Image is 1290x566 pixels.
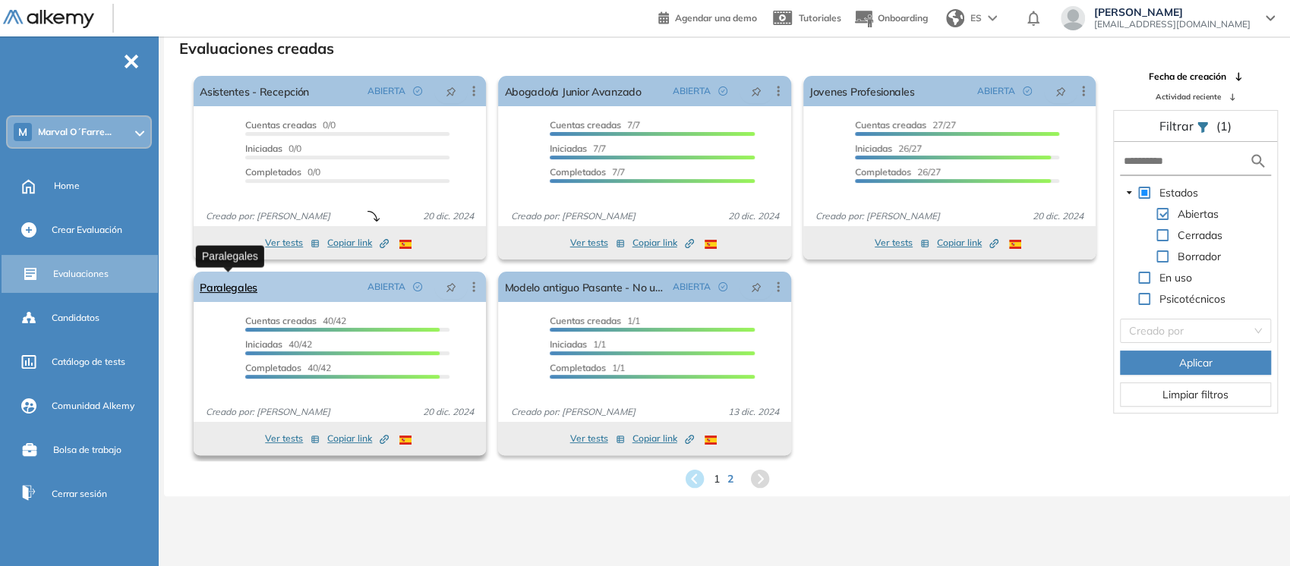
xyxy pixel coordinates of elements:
span: Limpiar filtros [1162,386,1228,403]
img: ESP [705,240,717,249]
span: Completados [550,166,606,178]
span: ES [970,11,982,25]
span: Copiar link [327,432,389,445]
a: Asistentes - Recepción [200,76,309,106]
span: Cuentas creadas [550,119,621,130]
span: ABIERTA [367,84,405,98]
span: 27/27 [855,119,956,130]
button: Copiar link [327,429,389,448]
h3: Evaluaciones creadas [179,39,334,58]
span: [EMAIL_ADDRESS][DOMAIN_NAME] [1094,18,1251,30]
span: pushpin [751,281,762,293]
span: 1 [714,471,720,487]
span: Copiar link [937,236,998,250]
span: check-circle [718,86,727,96]
span: Creado por: [PERSON_NAME] [504,209,641,223]
span: Completados [855,166,911,178]
span: Catálogo de tests [52,355,125,369]
button: Copiar link [937,234,998,252]
span: Copiar link [632,432,694,445]
span: Crear Evaluación [52,223,122,237]
span: Creado por: [PERSON_NAME] [809,209,946,223]
span: 1/1 [550,338,606,350]
span: Creado por: [PERSON_NAME] [200,405,336,419]
div: Paralegales [196,245,264,267]
a: Modelo antiguo Pasante - No usar [504,272,666,302]
span: 40/42 [245,338,312,350]
span: 20 dic. 2024 [417,209,480,223]
img: world [946,9,964,27]
span: 0/0 [245,143,301,154]
span: Cuentas creadas [245,315,317,326]
span: Cerradas [1175,226,1225,244]
span: 26/27 [855,143,922,154]
button: pushpin [740,275,773,299]
button: Onboarding [853,2,928,35]
span: 1/1 [550,362,625,373]
span: 0/0 [245,166,320,178]
span: Iniciadas [245,338,282,350]
span: check-circle [413,86,422,96]
span: Iniciadas [245,143,282,154]
span: check-circle [413,282,422,291]
span: Cuentas creadas [855,119,926,130]
span: Estados [1156,184,1201,202]
span: Psicotécnicos [1159,292,1225,306]
button: Copiar link [632,429,694,448]
span: 7/7 [550,119,640,130]
span: Borrador [1175,247,1224,266]
button: pushpin [434,79,468,103]
span: 20 dic. 2024 [1027,209,1090,223]
span: ABIERTA [673,84,711,98]
span: Home [54,179,80,193]
button: Ver tests [875,234,929,252]
span: Psicotécnicos [1156,290,1228,308]
span: En uso [1159,271,1192,285]
a: Abogado/a Junior Avanzado [504,76,641,106]
button: Copiar link [327,234,389,252]
button: pushpin [434,275,468,299]
button: Ver tests [570,234,625,252]
span: Cuentas creadas [245,119,317,130]
button: Aplicar [1120,351,1271,375]
span: ABIERTA [673,280,711,294]
span: Abiertas [1175,205,1222,223]
span: check-circle [1023,86,1032,96]
span: Cerradas [1178,228,1222,242]
a: Agendar una demo [658,8,757,26]
span: 2 [727,471,733,487]
span: Cuentas creadas [550,315,621,326]
span: M [18,126,27,138]
button: Limpiar filtros [1120,382,1271,407]
button: Ver tests [265,234,320,252]
span: 26/27 [855,166,941,178]
span: ABIERTA [367,280,405,294]
span: (1) [1216,117,1232,135]
span: pushpin [446,85,456,97]
span: Comunidad Alkemy [52,399,134,413]
button: Copiar link [632,234,694,252]
span: Creado por: [PERSON_NAME] [200,209,336,223]
span: ABIERTA [977,84,1015,98]
span: Actividad reciente [1156,91,1221,102]
img: search icon [1249,152,1267,171]
span: Aplicar [1179,354,1213,371]
img: ESP [399,240,412,249]
span: 20 dic. 2024 [722,209,785,223]
span: Cerrar sesión [52,487,107,501]
a: Paralegales [200,272,257,302]
span: Copiar link [327,236,389,250]
span: Fecha de creación [1149,70,1226,83]
span: 7/7 [550,143,606,154]
span: Borrador [1178,250,1221,263]
span: Creado por: [PERSON_NAME] [504,405,641,419]
span: pushpin [1055,85,1066,97]
button: pushpin [1044,79,1077,103]
span: Onboarding [878,12,928,24]
img: ESP [1009,240,1021,249]
img: arrow [988,15,997,21]
span: Agendar una demo [675,12,757,24]
span: Bolsa de trabajo [53,443,121,457]
span: pushpin [446,281,456,293]
span: Abiertas [1178,207,1219,221]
